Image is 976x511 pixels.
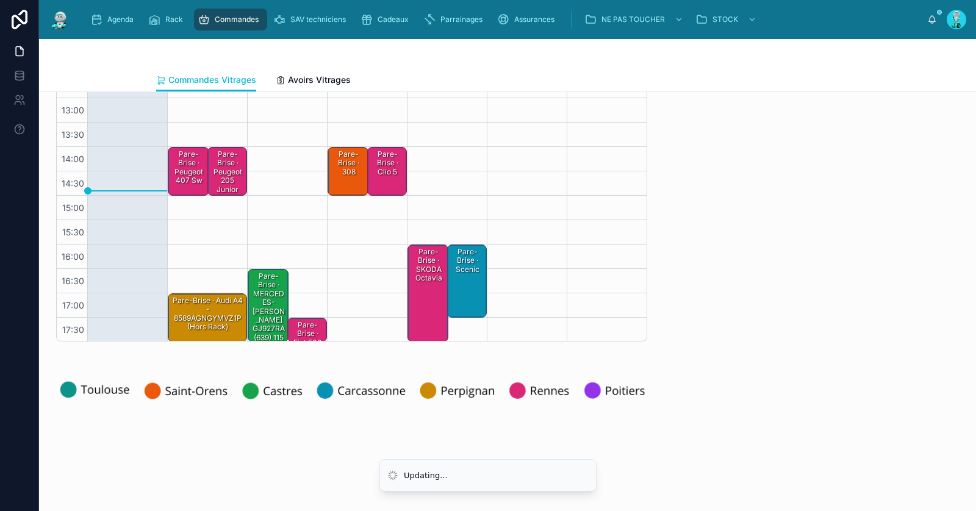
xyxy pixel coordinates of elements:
a: SAV techniciens [270,9,354,30]
div: Pare-Brise · Audi A4 - 8589AGNGYMVZ1P (Hors Rack) [170,295,246,333]
span: SAV techniciens [290,15,346,24]
div: Pare-Brise · SKODA Octavia [410,246,448,284]
span: 15:30 [59,227,87,237]
a: Parrainages [420,9,491,30]
div: Pare-Brise · Peugeot 407 sw [168,148,209,195]
div: Pare-Brise · Scenic [448,245,486,317]
span: Commandes Vitrages [168,74,256,86]
span: 13:00 [59,105,87,115]
span: 16:30 [59,276,87,286]
span: NE PAS TOUCHER [601,15,665,24]
a: Avoirs Vitrages [276,69,351,93]
a: Rack [145,9,192,30]
span: 17:00 [59,300,87,310]
div: Pare-Brise · Peugeot 407 sw [170,149,208,187]
div: Pare-Brise · clio 5 [368,148,406,195]
span: Avoirs Vitrages [288,74,351,86]
span: 13:30 [59,129,87,140]
a: Commandes Vitrages [156,69,256,92]
span: Agenda [107,15,134,24]
div: Pare-Brise · MERCEDES-[PERSON_NAME] GJ927RA (639) 115 CDi 2.1 CDI 16V Combi court 150 cv [248,270,289,341]
a: Agenda [87,9,142,30]
a: Cadeaux [357,9,417,30]
img: App logo [49,10,71,29]
div: Pare-Brise · clio 5 [370,149,406,177]
span: STOCK [712,15,738,24]
div: Pare-Brise · Audi A4 - 8589AGNGYMVZ1P (Hors Rack) [168,294,246,341]
div: Pare-Brise · 308 [328,148,368,195]
span: 15:00 [59,202,87,213]
span: Rack [165,15,183,24]
div: Pare-Brise · 308 [330,149,368,177]
span: Assurances [514,15,554,24]
span: Commandes [215,15,259,24]
span: 16:00 [59,251,87,262]
span: Parrainages [440,15,483,24]
div: Pare-Brise · MERCEDES-[PERSON_NAME] GJ927RA (639) 115 CDi 2.1 CDI 16V Combi court 150 cv [250,271,288,387]
span: 17:30 [59,324,87,335]
a: STOCK [692,9,762,30]
div: Pare-Brise · Fiat 500 L - 3303ACL identifié par tech [288,318,326,341]
a: Assurances [493,9,563,30]
div: Pare-Brise · Peugeot 205 junior [208,148,246,195]
a: NE PAS TOUCHER [581,9,689,30]
div: Pare-Brise · Scenic [450,246,486,275]
div: Pare-Brise · Fiat 500 L - 3303ACL identifié par tech [290,320,326,384]
div: scrollable content [81,6,927,33]
span: Cadeaux [378,15,409,24]
div: Updating... [404,470,448,482]
div: Pare-Brise · SKODA Octavia [408,245,448,341]
div: Pare-Brise · Peugeot 205 junior [210,149,246,195]
span: 14:30 [59,178,87,188]
span: 14:00 [59,154,87,164]
a: Commandes [194,9,267,30]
